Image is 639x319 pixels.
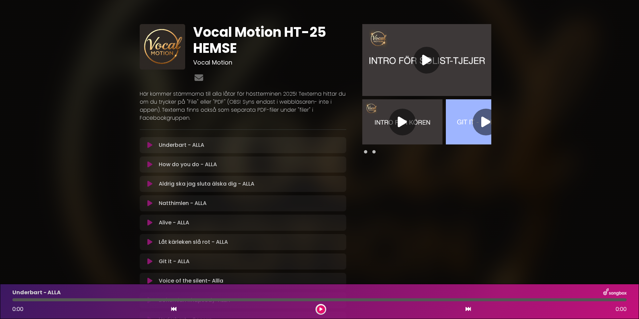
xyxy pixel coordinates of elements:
span: 0:00 [616,305,627,313]
p: Underbart - ALLA [12,289,61,297]
p: How do you do - ALLA [159,161,217,169]
p: Underbart - ALLA [159,141,204,149]
img: Video Thumbnail [446,99,526,144]
p: Låt kärleken slå rot - ALLA [159,238,228,246]
p: Aldrig ska jag sluta älska dig - ALLA [159,180,254,188]
img: Video Thumbnail [362,99,442,144]
p: Voice of the silent- Allla [159,277,223,285]
img: songbox-logo-white.png [603,288,627,297]
p: Här kommer stämmorna till alla låtar för höstterminen 2025! Texterna hittar du om du trycker på "... [140,90,346,122]
p: Git it - ALLA [159,257,189,265]
img: pGlB4Q9wSIK9SaBErEAn [140,24,185,70]
img: Video Thumbnail [362,24,491,96]
span: 0:00 [12,305,23,313]
p: Natthimlen - ALLA [159,199,207,207]
p: Alive - ALLA [159,219,189,227]
h1: Vocal Motion HT-25 HEMSE [193,24,346,56]
h3: Vocal Motion [193,59,346,66]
